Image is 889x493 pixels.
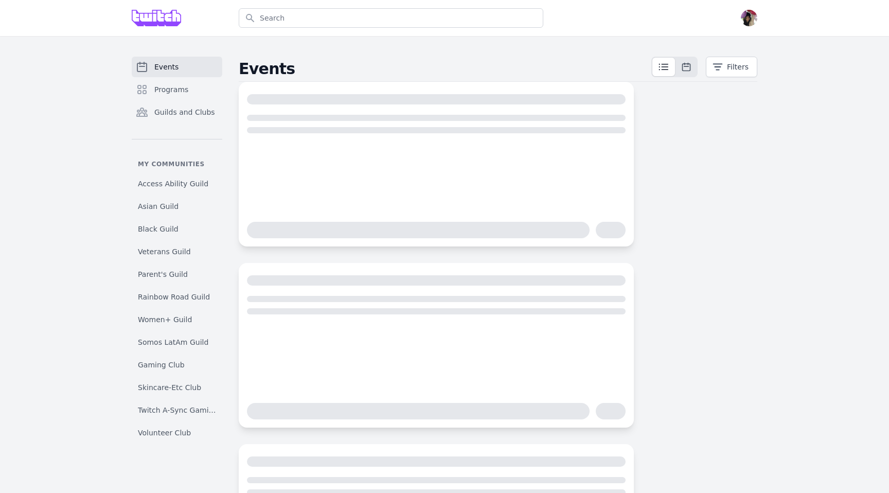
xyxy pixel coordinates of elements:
span: Parent's Guild [138,269,188,279]
img: Grove [132,10,181,26]
nav: Sidebar [132,57,222,436]
span: Black Guild [138,224,179,234]
span: Programs [154,84,188,95]
a: Somos LatAm Guild [132,333,222,351]
a: Guilds and Clubs [132,102,222,122]
input: Search [239,8,543,28]
span: Women+ Guild [138,314,192,325]
p: My communities [132,160,222,168]
span: Access Ability Guild [138,179,208,189]
a: Parent's Guild [132,265,222,284]
a: Access Ability Guild [132,174,222,193]
span: Gaming Club [138,360,185,370]
a: Veterans Guild [132,242,222,261]
button: Filters [706,57,757,77]
a: Women+ Guild [132,310,222,329]
a: Twitch A-Sync Gaming (TAG) Club [132,401,222,419]
span: Volunteer Club [138,428,191,438]
a: Black Guild [132,220,222,238]
h2: Events [239,60,651,78]
span: Events [154,62,179,72]
span: Somos LatAm Guild [138,337,208,347]
span: Veterans Guild [138,246,191,257]
a: Programs [132,79,222,100]
a: Volunteer Club [132,424,222,442]
span: Twitch A-Sync Gaming (TAG) Club [138,405,216,415]
span: Skincare-Etc Club [138,382,201,393]
a: Gaming Club [132,356,222,374]
a: Skincare-Etc Club [132,378,222,397]
span: Guilds and Clubs [154,107,215,117]
span: Asian Guild [138,201,179,212]
a: Rainbow Road Guild [132,288,222,306]
a: Asian Guild [132,197,222,216]
a: Events [132,57,222,77]
span: Rainbow Road Guild [138,292,210,302]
